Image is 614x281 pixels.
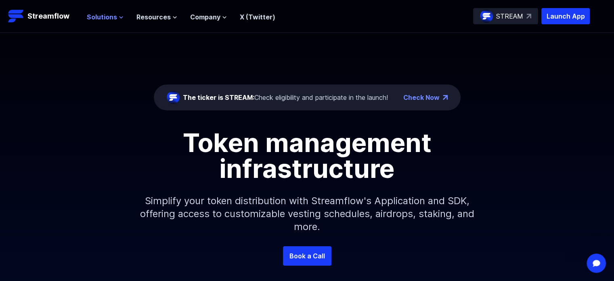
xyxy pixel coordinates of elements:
img: top-right-arrow.svg [526,14,531,19]
a: Streamflow [8,8,79,24]
img: top-right-arrow.png [443,95,448,100]
a: Book a Call [283,246,331,266]
button: Resources [136,12,177,22]
span: Company [190,12,220,22]
a: Check Now [403,93,440,102]
a: STREAM [473,8,538,24]
button: Solutions [87,12,124,22]
span: The ticker is STREAM: [183,93,254,101]
span: Solutions [87,12,117,22]
span: Resources [136,12,171,22]
a: X (Twitter) [240,13,275,21]
img: Streamflow Logo [8,8,24,24]
h1: Token management infrastructure [126,130,489,182]
button: Launch App [541,8,590,24]
iframe: Intercom live chat [587,254,606,273]
p: STREAM [496,11,523,21]
p: Simplify your token distribution with Streamflow's Application and SDK, offering access to custom... [134,182,481,246]
button: Company [190,12,227,22]
p: Streamflow [27,11,69,22]
img: streamflow-logo-circle.png [480,10,493,23]
img: streamflow-logo-circle.png [167,91,180,104]
div: Check eligibility and participate in the launch! [183,93,388,102]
